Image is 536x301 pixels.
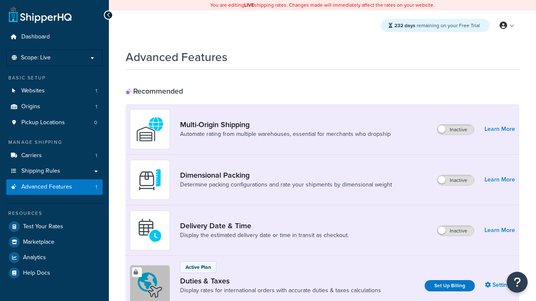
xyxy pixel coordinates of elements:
[135,216,165,245] img: gfkeb5ejjkALwAAAABJRU5ErkJggg==
[94,119,97,126] span: 0
[180,231,349,240] a: Display the estimated delivery date or time in transit as checkout.
[21,168,60,175] span: Shipping Rules
[6,250,103,265] a: Analytics
[6,115,103,130] a: Pickup Locations0
[6,163,103,179] a: Shipping Rules
[95,87,97,94] span: 1
[126,49,227,65] h1: Advanced Features
[6,83,103,99] a: Websites1
[6,99,103,115] li: Origins
[135,165,165,194] img: DTVBYsAAAAAASUVORK5CYII=
[425,280,475,291] a: Set Up Billing
[394,22,415,29] strong: 232 days
[21,119,65,126] span: Pickup Locations
[21,103,40,110] span: Origins
[95,184,97,191] span: 1
[6,139,103,146] div: Manage Shipping
[6,265,103,281] a: Help Docs
[6,179,103,195] a: Advanced Features1
[180,120,391,129] a: Multi-Origin Shipping
[507,272,528,293] button: Open Resource Center
[180,130,391,138] a: Automate rating from multiple warehouses, essential for merchants who dropship
[95,103,97,110] span: 1
[484,174,515,186] a: Learn More
[23,239,54,246] span: Marketplace
[6,210,103,217] div: Resources
[180,276,381,286] a: Duties & Taxes
[484,123,515,135] a: Learn More
[23,270,50,277] span: Help Docs
[485,279,515,291] a: Settings
[95,152,97,159] span: 1
[394,22,480,29] span: remaining on your Free Trial
[437,226,474,236] label: Inactive
[6,179,103,195] li: Advanced Features
[180,221,349,230] a: Delivery Date & Time
[135,115,165,144] img: WatD5o0RtDAAAAAElFTkSuQmCC
[21,33,50,41] span: Dashboard
[126,87,183,96] div: Recommended
[244,1,254,9] b: LIVE
[6,74,103,82] div: Basic Setup
[21,152,42,159] span: Carriers
[484,224,515,236] a: Learn More
[180,286,381,295] a: Display rates for international orders with accurate duties & taxes calculations
[6,83,103,99] li: Websites
[6,115,103,130] li: Pickup Locations
[6,235,103,250] a: Marketplace
[6,148,103,163] li: Carriers
[6,29,103,45] a: Dashboard
[21,184,72,191] span: Advanced Features
[21,87,45,94] span: Websites
[180,171,392,180] a: Dimensional Packing
[186,263,211,271] p: Active Plan
[6,148,103,163] a: Carriers1
[6,219,103,234] a: Test Your Rates
[437,175,474,185] label: Inactive
[23,223,63,230] span: Test Your Rates
[437,125,474,135] label: Inactive
[23,254,46,261] span: Analytics
[6,99,103,115] a: Origins1
[180,181,392,189] a: Determine packing configurations and rate your shipments by dimensional weight
[21,54,51,61] span: Scope: Live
